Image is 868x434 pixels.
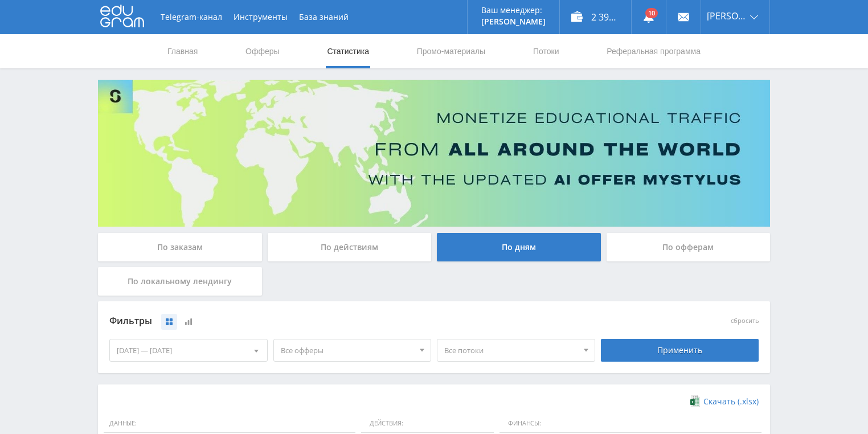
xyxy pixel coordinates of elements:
[326,34,370,68] a: Статистика
[605,34,702,68] a: Реферальная программа
[98,80,770,227] img: Banner
[166,34,199,68] a: Главная
[104,414,355,433] span: Данные:
[361,414,494,433] span: Действия:
[416,34,486,68] a: Промо-материалы
[98,233,262,261] div: По заказам
[281,339,414,361] span: Все офферы
[110,339,267,361] div: [DATE] — [DATE]
[437,233,601,261] div: По дням
[707,11,747,21] span: [PERSON_NAME]
[481,6,546,15] p: Ваш менеджер:
[481,17,546,26] p: [PERSON_NAME]
[268,233,432,261] div: По действиям
[532,34,560,68] a: Потоки
[690,395,700,407] img: xlsx
[703,397,759,406] span: Скачать (.xlsx)
[690,396,759,407] a: Скачать (.xlsx)
[244,34,281,68] a: Офферы
[499,414,761,433] span: Финансы:
[607,233,771,261] div: По офферам
[98,267,262,296] div: По локальному лендингу
[109,313,595,330] div: Фильтры
[601,339,759,362] div: Применить
[731,317,759,325] button: сбросить
[444,339,578,361] span: Все потоки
